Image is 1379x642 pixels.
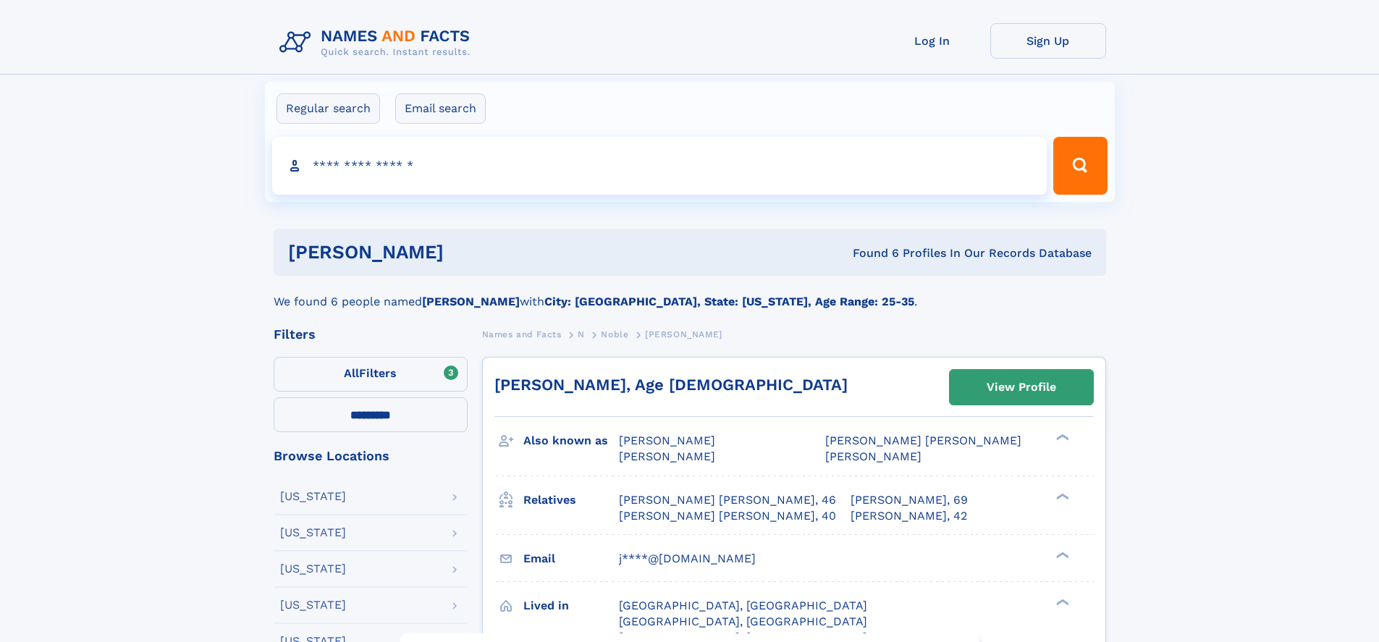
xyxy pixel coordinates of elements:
[1053,550,1070,559] div: ❯
[523,546,619,571] h3: Email
[851,508,967,524] a: [PERSON_NAME], 42
[274,357,468,392] label: Filters
[344,366,359,380] span: All
[274,328,468,341] div: Filters
[619,599,867,612] span: [GEOGRAPHIC_DATA], [GEOGRAPHIC_DATA]
[274,23,482,62] img: Logo Names and Facts
[619,449,715,463] span: [PERSON_NAME]
[274,449,468,463] div: Browse Locations
[1053,491,1070,501] div: ❯
[272,137,1047,195] input: search input
[280,563,346,575] div: [US_STATE]
[544,295,914,308] b: City: [GEOGRAPHIC_DATA], State: [US_STATE], Age Range: 25-35
[395,93,486,124] label: Email search
[523,594,619,618] h3: Lived in
[523,488,619,512] h3: Relatives
[645,329,722,339] span: [PERSON_NAME]
[851,492,968,508] a: [PERSON_NAME], 69
[482,325,562,343] a: Names and Facts
[1053,433,1070,442] div: ❯
[523,428,619,453] h3: Also known as
[619,492,836,508] a: [PERSON_NAME] [PERSON_NAME], 46
[990,23,1106,59] a: Sign Up
[619,434,715,447] span: [PERSON_NAME]
[288,243,649,261] h1: [PERSON_NAME]
[825,434,1021,447] span: [PERSON_NAME] [PERSON_NAME]
[280,491,346,502] div: [US_STATE]
[277,93,380,124] label: Regular search
[280,599,346,611] div: [US_STATE]
[987,371,1056,404] div: View Profile
[280,527,346,538] div: [US_STATE]
[648,245,1092,261] div: Found 6 Profiles In Our Records Database
[601,325,628,343] a: Noble
[578,325,585,343] a: N
[619,508,836,524] a: [PERSON_NAME] [PERSON_NAME], 40
[422,295,520,308] b: [PERSON_NAME]
[1053,137,1107,195] button: Search Button
[825,449,922,463] span: [PERSON_NAME]
[274,276,1106,311] div: We found 6 people named with .
[601,329,628,339] span: Noble
[494,376,848,394] a: [PERSON_NAME], Age [DEMOGRAPHIC_DATA]
[578,329,585,339] span: N
[619,614,867,628] span: [GEOGRAPHIC_DATA], [GEOGRAPHIC_DATA]
[950,370,1093,405] a: View Profile
[874,23,990,59] a: Log In
[1053,597,1070,607] div: ❯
